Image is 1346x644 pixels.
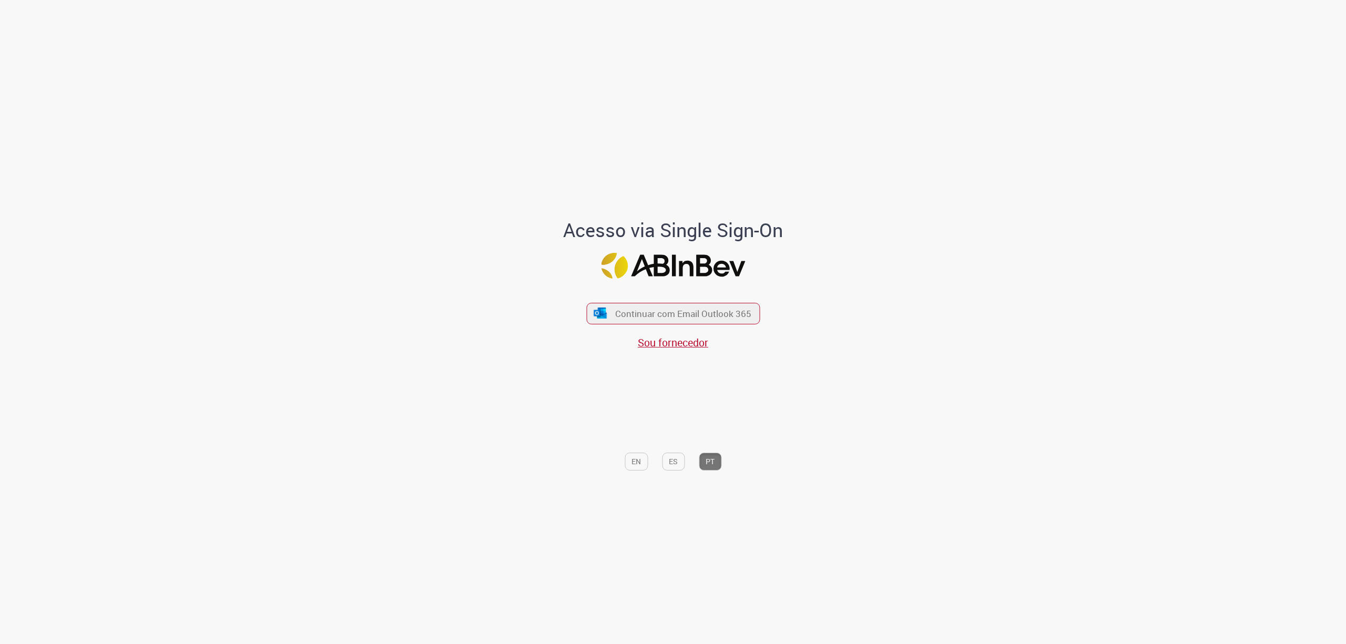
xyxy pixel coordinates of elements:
button: PT [699,453,721,471]
img: Logo ABInBev [601,253,745,279]
h1: Acesso via Single Sign-On [527,220,819,241]
a: Sou fornecedor [638,335,708,350]
button: EN [625,453,648,471]
span: Continuar com Email Outlook 365 [615,308,751,320]
button: ícone Azure/Microsoft 360 Continuar com Email Outlook 365 [586,303,760,324]
button: ES [662,453,685,471]
img: ícone Azure/Microsoft 360 [593,308,608,319]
